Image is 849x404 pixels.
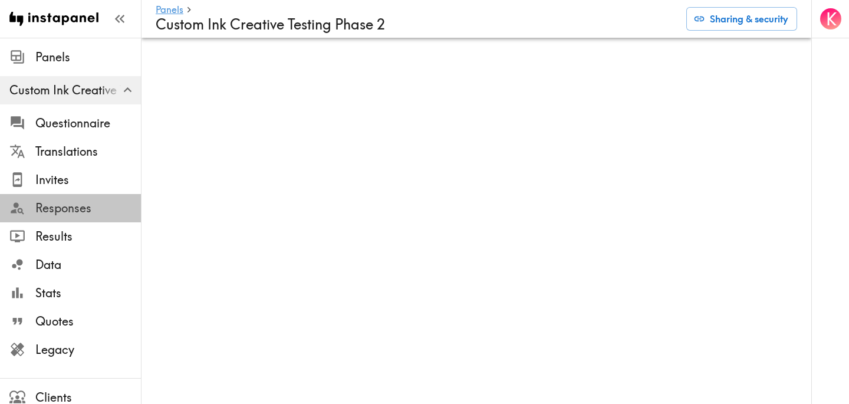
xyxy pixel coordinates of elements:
[9,82,141,98] span: Custom Ink Creative Testing Phase 2
[35,172,141,188] span: Invites
[35,313,141,330] span: Quotes
[826,9,837,29] span: K
[35,200,141,216] span: Responses
[35,115,141,132] span: Questionnaire
[35,143,141,160] span: Translations
[35,285,141,301] span: Stats
[686,7,797,31] button: Sharing & security
[35,49,141,65] span: Panels
[819,7,843,31] button: K
[35,228,141,245] span: Results
[156,16,677,33] h4: Custom Ink Creative Testing Phase 2
[156,5,183,16] a: Panels
[35,257,141,273] span: Data
[35,341,141,358] span: Legacy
